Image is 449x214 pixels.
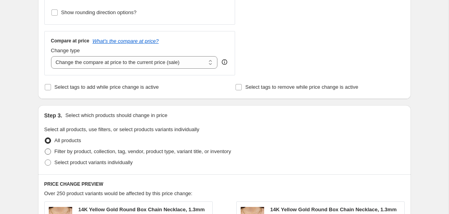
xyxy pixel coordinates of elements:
h6: PRICE CHANGE PREVIEW [44,181,405,187]
span: Change type [51,48,80,53]
p: Select which products should change in price [65,112,167,119]
button: What's the compare at price? [93,38,159,44]
span: Select product variants individually [55,159,133,165]
h3: Compare at price [51,38,89,44]
span: Select all products, use filters, or select products variants individually [44,126,199,132]
span: Over 250 product variants would be affected by this price change: [44,190,193,196]
h2: Step 3. [44,112,62,119]
div: help [221,58,228,66]
span: Show rounding direction options? [61,9,137,15]
span: Select tags to add while price change is active [55,84,159,90]
span: All products [55,137,81,143]
span: Select tags to remove while price change is active [245,84,358,90]
span: Filter by product, collection, tag, vendor, product type, variant title, or inventory [55,148,231,154]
